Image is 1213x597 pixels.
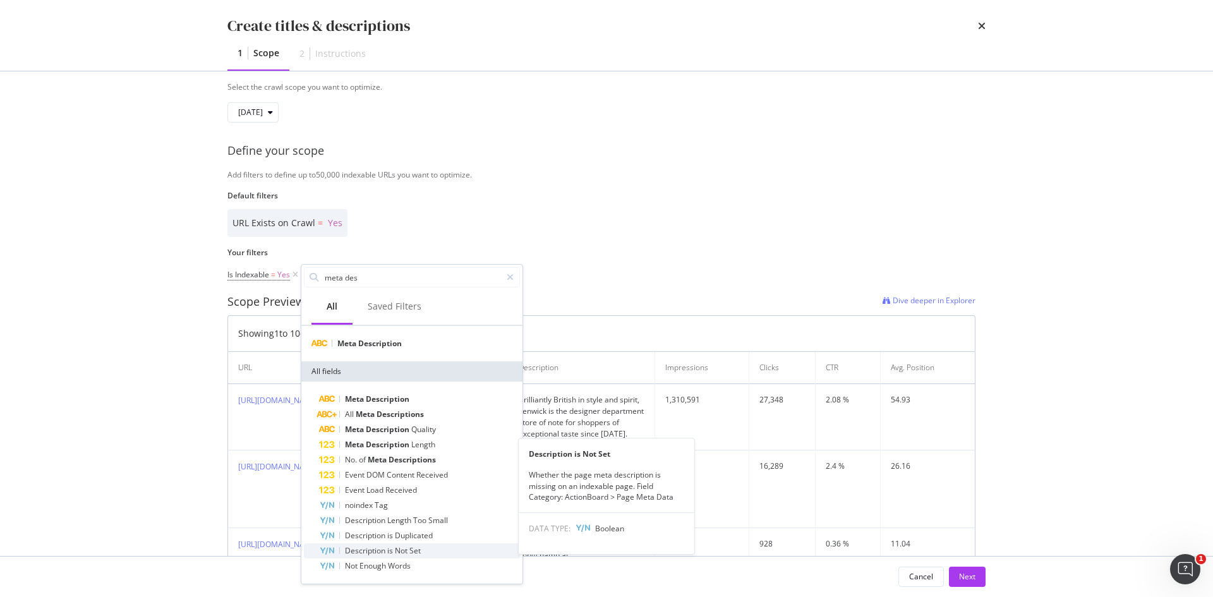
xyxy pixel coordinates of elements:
[345,530,387,541] span: Description
[345,394,366,404] span: Meta
[277,266,290,284] span: Yes
[883,294,975,310] a: Dive deeper in Explorer
[232,217,315,229] span: URL Exists on Crawl
[315,47,366,60] div: Instructions
[227,102,279,123] button: [DATE]
[385,485,417,495] span: Received
[345,409,356,419] span: All
[345,545,387,556] span: Description
[529,523,570,534] span: DATA TYPE:
[366,424,411,435] span: Description
[949,567,986,587] button: Next
[238,461,318,472] a: [URL][DOMAIN_NAME]
[655,352,749,384] th: Impressions
[413,515,428,526] span: Too
[227,143,986,159] div: Define your scope
[359,454,368,465] span: of
[826,394,870,406] div: 2.08 %
[358,338,402,349] span: Description
[519,469,694,502] div: Whether the page meta description is missing on an indexable page. Field Category: ActionBoard > ...
[227,294,342,310] div: Scope Preview (31852)
[228,352,414,384] th: URL
[375,500,388,510] span: Tag
[898,567,944,587] button: Cancel
[327,300,337,313] div: All
[238,539,318,550] a: [URL][DOMAIN_NAME]
[387,530,395,541] span: is
[395,545,409,556] span: Not
[366,469,387,480] span: DOM
[519,394,644,440] div: Brilliantly British in style and spirit, Fenwick is the designer department store of note for sho...
[345,454,359,465] span: No.
[345,424,366,435] span: Meta
[891,394,965,406] div: 54.93
[595,523,624,534] span: Boolean
[227,190,975,201] label: Default filters
[388,560,411,571] span: Words
[227,269,269,280] span: Is Indexable
[299,47,305,60] div: 2
[227,15,410,37] div: Create titles & descriptions
[366,485,385,495] span: Load
[519,449,694,459] div: Description is Not Set
[366,394,409,404] span: Description
[389,454,436,465] span: Descriptions
[328,217,342,229] span: Yes
[227,169,986,180] div: Add filters to define up to 50,000 indexable URLs you want to optimize.
[395,530,433,541] span: Duplicated
[409,545,421,556] span: Set
[271,269,275,280] span: =
[227,247,975,258] label: Your filters
[411,439,435,450] span: Length
[978,15,986,37] div: times
[909,571,933,582] div: Cancel
[881,352,975,384] th: Avg. Position
[759,538,805,550] div: 928
[238,107,263,118] span: 2025 Sep. 14th
[377,409,424,419] span: Descriptions
[368,300,421,313] div: Saved Filters
[893,295,975,306] span: Dive deeper in Explorer
[1170,554,1200,584] iframe: Intercom live chat
[387,545,395,556] span: is
[227,81,986,92] div: Select the crawl scope you want to optimize.
[238,327,366,340] div: Showing 1 to 10 of 31852 entries
[416,469,448,480] span: Received
[759,461,805,472] div: 16,289
[826,461,870,472] div: 2.4 %
[366,439,411,450] span: Description
[509,352,655,384] th: Description
[345,560,359,571] span: Not
[891,538,965,550] div: 11.04
[387,469,416,480] span: Content
[749,352,816,384] th: Clicks
[318,217,323,229] span: =
[345,515,387,526] span: Description
[1196,554,1206,564] span: 1
[959,571,975,582] div: Next
[387,515,413,526] span: Length
[345,469,366,480] span: Event
[759,394,805,406] div: 27,348
[665,394,739,406] div: 1,310,591
[345,500,375,510] span: noindex
[665,461,739,472] div: 675,993
[891,461,965,472] div: 26.16
[665,538,739,550] div: 254,854
[826,538,870,550] div: 0.36 %
[359,560,388,571] span: Enough
[337,338,358,349] span: Meta
[411,424,436,435] span: Quality
[428,515,448,526] span: Small
[238,395,318,406] a: [URL][DOMAIN_NAME]
[253,47,279,59] div: Scope
[301,361,522,382] div: All fields
[345,485,366,495] span: Event
[238,47,243,59] div: 1
[356,409,377,419] span: Meta
[323,268,501,287] input: Search by field name
[816,352,881,384] th: CTR
[368,454,389,465] span: Meta
[345,439,366,450] span: Meta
